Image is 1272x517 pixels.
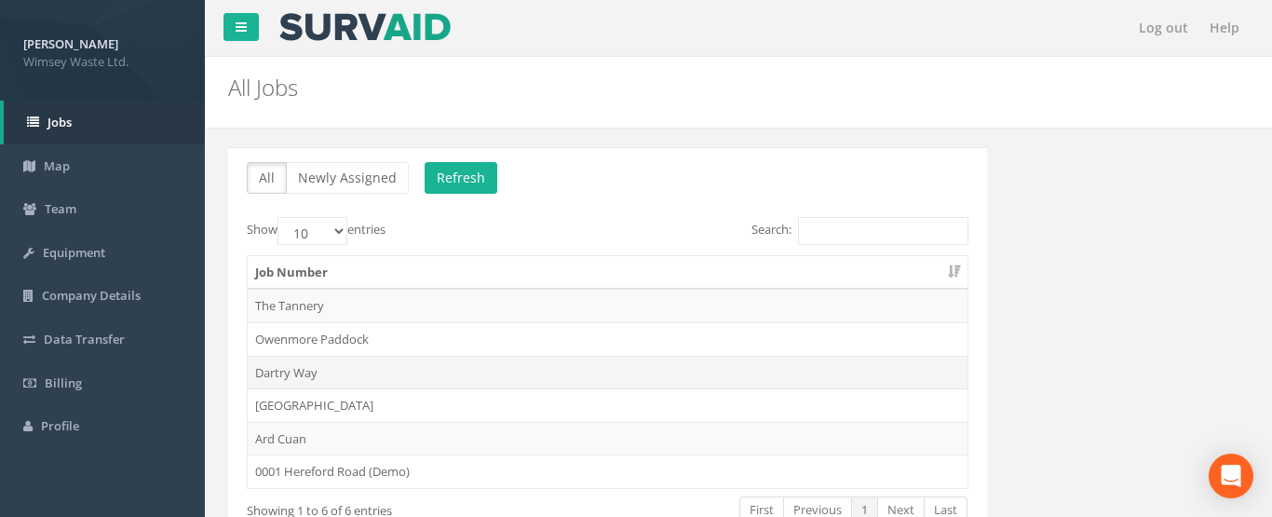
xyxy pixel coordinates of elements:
span: Wimsey Waste Ltd. [23,53,182,71]
a: Jobs [4,101,205,144]
td: Ard Cuan [248,422,968,456]
span: Company Details [42,287,141,304]
th: Job Number: activate to sort column ascending [248,256,968,290]
button: Newly Assigned [286,162,409,194]
td: [GEOGRAPHIC_DATA] [248,388,968,422]
label: Search: [751,217,968,245]
button: All [247,162,287,194]
div: Open Intercom Messenger [1209,454,1253,498]
label: Show entries [247,217,386,245]
span: Jobs [47,114,72,130]
span: Equipment [43,244,105,261]
button: Refresh [425,162,497,194]
span: Map [44,157,70,174]
select: Showentries [277,217,347,245]
span: Team [45,200,76,217]
span: Profile [41,417,79,434]
input: Search: [798,217,968,245]
span: Billing [45,374,82,391]
strong: [PERSON_NAME] [23,35,118,52]
span: Data Transfer [44,331,125,347]
a: [PERSON_NAME] Wimsey Waste Ltd. [23,31,182,70]
h2: All Jobs [228,75,1074,100]
td: 0001 Hereford Road (Demo) [248,455,968,488]
td: Owenmore Paddock [248,322,968,356]
td: The Tannery [248,289,968,322]
td: Dartry Way [248,356,968,389]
